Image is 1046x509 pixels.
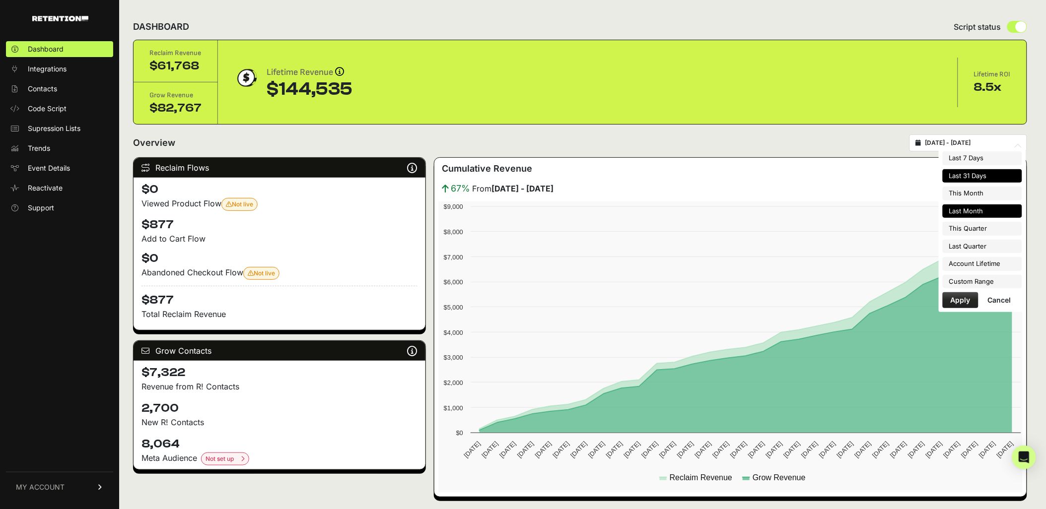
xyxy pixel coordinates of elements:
[134,158,425,178] div: Reclaim Flows
[444,254,463,261] text: $7,000
[974,79,1011,95] div: 8.5x
[462,440,482,459] text: [DATE]
[980,292,1019,308] button: Cancel
[818,440,837,459] text: [DATE]
[28,163,70,173] span: Event Details
[149,48,202,58] div: Reclaim Revenue
[943,222,1022,236] li: This Quarter
[693,440,712,459] text: [DATE]
[954,21,1001,33] span: Script status
[226,200,253,208] span: Not live
[943,275,1022,289] li: Custom Range
[444,379,463,386] text: $2,000
[480,440,499,459] text: [DATE]
[451,182,471,195] span: 67%
[889,440,908,459] text: [DATE]
[492,184,554,193] strong: [DATE] - [DATE]
[444,329,463,336] text: $4,000
[6,140,113,156] a: Trends
[28,64,67,74] span: Integrations
[133,20,189,34] h2: DASHBOARD
[248,269,275,277] span: Not live
[943,169,1022,183] li: Last 31 Days
[498,440,517,459] text: [DATE]
[587,440,606,459] text: [DATE]
[605,440,624,459] text: [DATE]
[149,58,202,74] div: $61,768
[141,308,418,320] p: Total Reclaim Revenue
[800,440,819,459] text: [DATE]
[149,90,202,100] div: Grow Revenue
[943,240,1022,254] li: Last Quarter
[871,440,890,459] text: [DATE]
[141,251,418,266] h4: $0
[960,440,979,459] text: [DATE]
[133,136,175,150] h2: Overview
[977,440,997,459] text: [DATE]
[141,182,418,197] h4: $0
[853,440,872,459] text: [DATE]
[149,100,202,116] div: $82,767
[444,404,463,412] text: $1,000
[943,204,1022,218] li: Last Month
[943,257,1022,271] li: Account Lifetime
[32,16,88,21] img: Retention.com
[28,44,64,54] span: Dashboard
[141,217,418,233] h4: $877
[676,440,695,459] text: [DATE]
[995,440,1015,459] text: [DATE]
[516,440,535,459] text: [DATE]
[141,452,418,465] div: Meta Audience
[711,440,730,459] text: [DATE]
[141,365,418,381] h4: $7,322
[234,65,259,90] img: dollar-coin-05c43ed7efb7bc0c12610022525b4bbbb207c7efeef5aecc26f025e68dcafac9.png
[6,81,113,97] a: Contacts
[267,65,352,79] div: Lifetime Revenue
[141,436,418,452] h4: 8,064
[141,197,418,211] div: Viewed Product Flow
[141,233,418,245] div: Add to Cart Flow
[640,440,659,459] text: [DATE]
[141,266,418,280] div: Abandoned Checkout Flow
[782,440,801,459] text: [DATE]
[943,292,978,308] button: Apply
[753,473,806,482] text: Grow Revenue
[444,278,463,286] text: $6,000
[658,440,677,459] text: [DATE]
[942,440,961,459] text: [DATE]
[6,101,113,117] a: Code Script
[6,160,113,176] a: Event Details
[943,187,1022,200] li: This Month
[551,440,570,459] text: [DATE]
[28,143,50,153] span: Trends
[569,440,588,459] text: [DATE]
[1012,445,1036,469] div: Open Intercom Messenger
[141,381,418,392] p: Revenue from R! Contacts
[28,183,63,193] span: Reactivate
[6,472,113,502] a: MY ACCOUNT
[6,180,113,196] a: Reactivate
[456,429,463,437] text: $0
[622,440,641,459] text: [DATE]
[141,400,418,416] h4: 2,700
[943,151,1022,165] li: Last 7 Days
[28,203,54,213] span: Support
[729,440,748,459] text: [DATE]
[974,69,1011,79] div: Lifetime ROI
[6,121,113,136] a: Supression Lists
[16,482,65,492] span: MY ACCOUNT
[747,440,766,459] text: [DATE]
[134,341,425,361] div: Grow Contacts
[765,440,784,459] text: [DATE]
[533,440,553,459] text: [DATE]
[444,304,463,311] text: $5,000
[141,286,418,308] h4: $877
[444,354,463,361] text: $3,000
[28,84,57,94] span: Contacts
[444,203,463,210] text: $9,000
[141,416,418,428] p: New R! Contacts
[444,228,463,236] text: $8,000
[473,183,554,194] span: From
[6,200,113,216] a: Support
[442,162,533,176] h3: Cumulative Revenue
